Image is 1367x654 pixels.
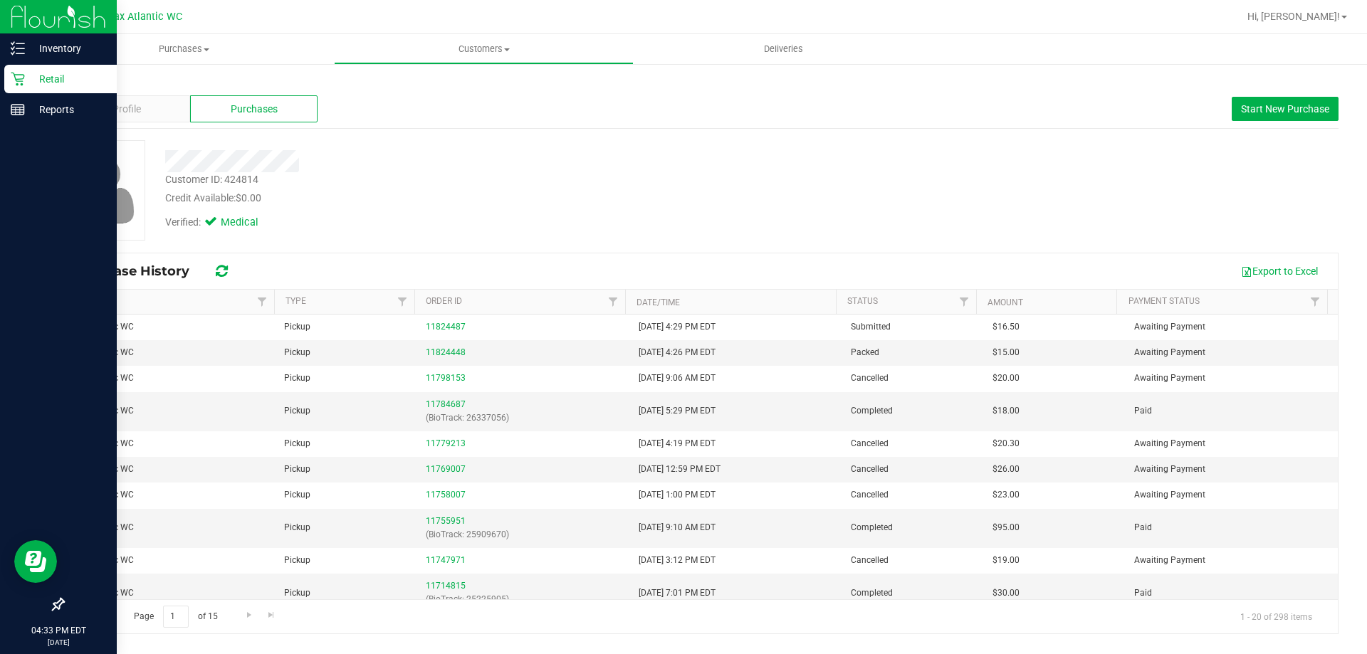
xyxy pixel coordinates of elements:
span: Pickup [284,463,310,476]
span: [DATE] 4:19 PM EDT [639,437,716,450]
span: $30.00 [992,586,1020,600]
span: Awaiting Payment [1134,371,1205,385]
span: Submitted [851,320,891,334]
span: Pickup [284,346,310,359]
a: Type [286,296,306,306]
span: Cancelled [851,371,889,385]
span: [DATE] 5:29 PM EDT [639,404,716,418]
p: (BioTrack: 25909670) [426,528,621,542]
span: Pickup [284,320,310,334]
span: Awaiting Payment [1134,554,1205,567]
span: Page of 15 [122,606,229,628]
span: Paid [1134,521,1152,534]
span: Cancelled [851,437,889,450]
span: $19.00 [992,554,1020,567]
span: Purchases [34,43,334,56]
a: 11784687 [426,399,466,409]
a: Payment Status [1128,296,1200,306]
a: Purchases [34,34,334,64]
span: Pickup [284,437,310,450]
a: 11714815 [426,581,466,591]
span: Start New Purchase [1241,103,1329,115]
a: Filter [391,290,414,314]
span: Packed [851,346,879,359]
span: $15.00 [992,346,1020,359]
span: Pickup [284,521,310,534]
a: Filter [953,290,976,314]
p: 04:33 PM EDT [6,624,110,637]
span: $0.00 [236,192,261,204]
inline-svg: Reports [11,102,25,117]
a: Amount [988,297,1023,307]
div: Customer ID: 424814 [165,172,258,187]
span: Pickup [284,488,310,502]
button: Start New Purchase [1232,97,1339,121]
a: Customers [334,34,634,64]
span: Pickup [284,404,310,418]
span: Cancelled [851,463,889,476]
a: Deliveries [634,34,933,64]
p: (BioTrack: 26337056) [426,411,621,425]
span: [DATE] 1:00 PM EDT [639,488,716,502]
a: 11755951 [426,516,466,526]
span: Completed [851,404,893,418]
span: [DATE] 12:59 PM EDT [639,463,721,476]
span: Profile [112,102,141,117]
p: Retail [25,70,110,88]
span: Cancelled [851,554,889,567]
span: $23.00 [992,488,1020,502]
span: [DATE] 7:01 PM EDT [639,586,716,600]
a: 11798153 [426,373,466,383]
span: Pickup [284,371,310,385]
span: Customers [335,43,633,56]
span: $26.00 [992,463,1020,476]
button: Export to Excel [1232,259,1327,283]
span: Paid [1134,404,1152,418]
span: 1 - 20 of 298 items [1229,606,1324,627]
span: $20.00 [992,371,1020,385]
span: Awaiting Payment [1134,437,1205,450]
a: Filter [1304,290,1327,314]
span: Medical [221,215,278,231]
span: Awaiting Payment [1134,488,1205,502]
span: [DATE] 4:29 PM EDT [639,320,716,334]
span: Completed [851,521,893,534]
span: $18.00 [992,404,1020,418]
inline-svg: Inventory [11,41,25,56]
span: $20.30 [992,437,1020,450]
span: Deliveries [745,43,822,56]
span: Purchases [231,102,278,117]
a: 11779213 [426,438,466,448]
a: Filter [602,290,625,314]
span: Jax Atlantic WC [108,11,182,23]
span: [DATE] 9:06 AM EDT [639,371,716,385]
span: Hi, [PERSON_NAME]! [1247,11,1340,22]
a: Order ID [426,296,462,306]
span: Pickup [284,554,310,567]
a: 11758007 [426,490,466,500]
a: 11769007 [426,464,466,474]
input: 1 [163,606,189,628]
span: Paid [1134,586,1152,600]
span: Purchase History [74,263,204,279]
span: Completed [851,586,893,600]
div: Verified: [165,215,278,231]
span: Awaiting Payment [1134,320,1205,334]
span: $16.50 [992,320,1020,334]
a: 11747971 [426,555,466,565]
span: Pickup [284,586,310,600]
span: [DATE] 9:10 AM EDT [639,521,716,534]
a: 11824487 [426,322,466,332]
span: [DATE] 3:12 PM EDT [639,554,716,567]
span: Awaiting Payment [1134,346,1205,359]
a: Go to the next page [239,606,259,625]
a: Go to the last page [261,606,282,625]
a: Filter [251,290,274,314]
p: Reports [25,101,110,118]
span: [DATE] 4:26 PM EDT [639,346,716,359]
p: Inventory [25,40,110,57]
a: Date/Time [637,297,680,307]
span: Awaiting Payment [1134,463,1205,476]
p: (BioTrack: 25225905) [426,593,621,606]
iframe: Resource center [14,540,57,583]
